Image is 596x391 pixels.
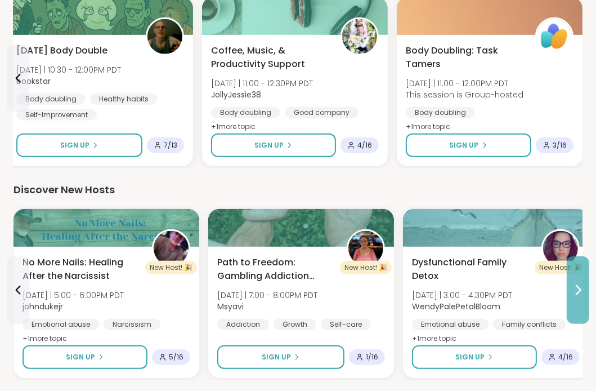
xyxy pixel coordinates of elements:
[366,353,378,362] span: 1 / 16
[217,319,269,330] div: Addiction
[262,352,291,362] span: Sign Up
[321,319,371,330] div: Self-care
[348,231,383,266] img: Msyavi
[450,140,479,150] span: Sign Up
[455,352,485,362] span: Sign Up
[543,231,578,266] img: WendyPalePetalBloom
[217,256,334,283] span: Path to Freedom: Gambling Addiction support group
[412,319,489,330] div: Emotional abuse
[104,319,160,330] div: Narcissism
[406,89,523,100] span: This session is Group-hosted
[553,141,567,150] span: 3 / 16
[211,78,313,89] span: [DATE] | 11:00 - 12:30PM PDT
[274,319,316,330] div: Growth
[23,301,63,312] b: johndukejr
[412,301,500,312] b: WendyPalePetalBloom
[16,75,51,87] b: bookstar
[169,353,183,362] span: 5 / 16
[412,290,512,301] span: [DATE] | 3:00 - 4:30PM PDT
[23,319,99,330] div: Emotional abuse
[16,109,97,121] div: Self-Improvement
[357,141,372,150] span: 4 / 16
[145,261,197,274] div: New Host! 🎉
[164,141,177,150] span: 7 / 13
[493,319,566,330] div: Family conflicts
[406,78,523,89] span: [DATE] | 11:00 - 12:00PM PDT
[211,44,328,71] span: Coffee, Music, & Productivity Support
[340,261,392,274] div: New Host! 🎉
[285,107,359,118] div: Good company
[90,94,158,105] div: Healthy habits
[147,19,182,54] img: bookstar
[254,140,284,150] span: Sign Up
[16,94,86,105] div: Body doubling
[406,134,531,157] button: Sign Up
[23,256,140,283] span: No More Nails: Healing After the Narcissist
[60,140,89,150] span: Sign Up
[14,182,582,198] div: Discover New Hosts
[217,345,344,369] button: Sign Up
[211,134,336,157] button: Sign Up
[412,256,529,283] span: Dysfunctional Family Detox
[23,345,147,369] button: Sign Up
[154,231,189,266] img: johndukejr
[342,19,377,54] img: JollyJessie38
[537,19,572,54] img: ShareWell
[16,64,121,75] span: [DATE] | 10:30 - 12:00PM PDT
[66,352,95,362] span: Sign Up
[16,134,142,157] button: Sign Up
[211,89,261,100] b: JollyJessie38
[211,107,280,118] div: Body doubling
[406,44,523,71] span: Body Doubling: Task Tamers
[558,353,573,362] span: 4 / 16
[217,301,244,312] b: Msyavi
[16,44,107,57] span: [DATE] Body Double
[23,290,124,301] span: [DATE] | 5:00 - 6:00PM PDT
[217,290,317,301] span: [DATE] | 7:00 - 8:00PM PDT
[406,107,475,118] div: Body doubling
[535,261,586,274] div: New Host! 🎉
[412,345,537,369] button: Sign Up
